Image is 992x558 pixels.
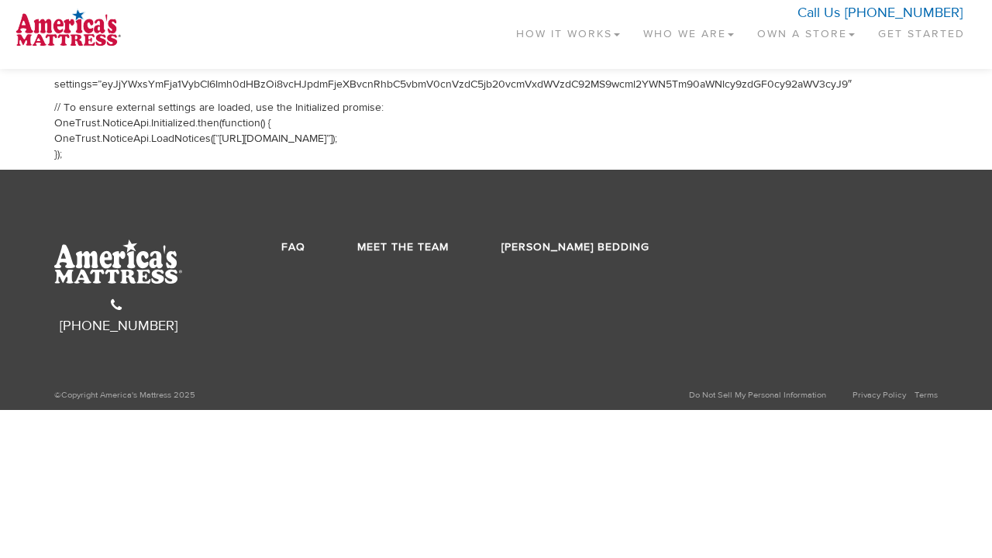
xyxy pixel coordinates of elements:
[54,77,938,92] p: settings=”eyJjYWxsYmFja1VybCI6Imh0dHBzOi8vcHJpdmFjeXBvcnRhbC5vbmV0cnVzdC5jb20vcmVxdWVzdC92MS9wcml...
[866,8,976,53] a: Get Started
[746,8,866,53] a: Own a Store
[505,8,632,53] a: How It Works
[914,389,938,401] a: Terms
[845,4,963,22] a: [PHONE_NUMBER]
[15,8,121,46] img: logo
[797,4,840,22] span: Call Us
[54,239,182,284] img: AmMat-Logo-White.svg
[852,389,906,401] a: Privacy Policy
[60,297,177,335] a: [PHONE_NUMBER]
[357,240,449,254] a: Meet the Team
[672,382,844,408] a: Do Not Sell My Personal Information
[281,240,305,254] a: FAQ
[632,8,746,53] a: Who We Are
[54,100,938,162] p: // To ensure external settings are loaded, use the Initialized promise: OneTrust.NoticeApi.Initia...
[501,240,649,254] a: [PERSON_NAME] Bedding
[54,389,195,401] span: ©Copyright America's Mattress 2025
